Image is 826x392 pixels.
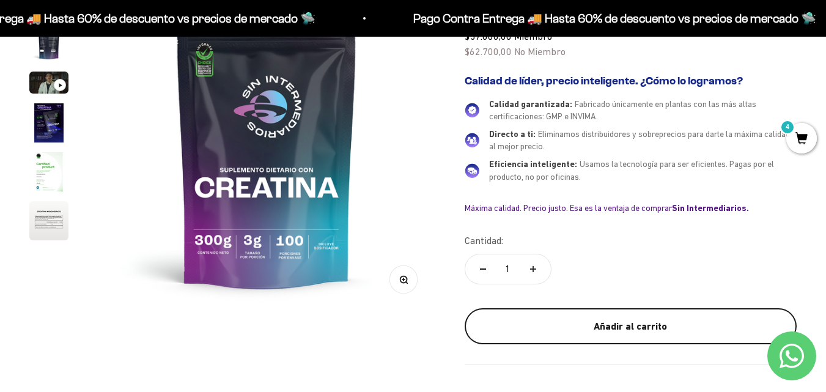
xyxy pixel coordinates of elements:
img: Creatina Monohidrato [29,201,68,240]
button: Añadir al carrito [465,308,797,345]
span: No Miembro [514,46,566,57]
span: Miembro [514,31,552,42]
span: Fabricado únicamente en plantas con las más altas certificaciones: GMP e INVIMA. [489,99,756,122]
img: Creatina Monohidrato [29,103,68,142]
img: Creatina Monohidrato [29,23,68,62]
button: Ir al artículo 5 [29,152,68,195]
button: Reducir cantidad [465,254,501,284]
input: Otra (por favor especifica) [40,184,252,204]
img: Creatina Monohidrato [29,152,68,191]
span: Eliminamos distribuidores y sobreprecios para darte la máxima calidad al mejor precio. [489,129,790,152]
a: 4 [786,133,817,146]
label: Cantidad: [465,233,503,249]
span: Usamos la tecnología para ser eficientes. Pagas por el producto, no por oficinas. [489,159,774,182]
span: Eficiencia inteligente: [489,159,577,169]
img: Calidad garantizada [465,103,479,117]
div: Detalles sobre ingredientes "limpios" [15,86,253,107]
div: País de origen de ingredientes [15,110,253,131]
div: Comparativa con otros productos similares [15,159,253,180]
span: Enviar [201,211,252,232]
button: Aumentar cantidad [515,254,551,284]
span: Directo a ti: [489,129,536,139]
button: Ir al artículo 6 [29,201,68,244]
button: Ir al artículo 4 [29,103,68,146]
button: Ir al artículo 3 [29,72,68,97]
button: Enviar [199,211,253,232]
div: Añadir al carrito [489,319,772,335]
p: Para decidirte a comprar este suplemento, ¿qué información específica sobre su pureza, origen o c... [15,20,253,75]
img: Directo a ti [465,133,479,147]
mark: 4 [780,120,795,135]
b: Sin Intermediarios. [672,203,749,213]
h2: Calidad de líder, precio inteligente. ¿Cómo lo logramos? [465,75,797,88]
span: $57.000,00 [465,31,512,42]
button: Ir al artículo 2 [29,23,68,65]
div: Certificaciones de calidad [15,135,253,156]
p: Pago Contra Entrega 🚚 Hasta 60% de descuento vs precios de mercado 🛸 [411,9,814,28]
span: $62.700,00 [465,46,512,57]
img: Eficiencia inteligente [465,163,479,178]
span: Calidad garantizada: [489,99,572,109]
div: Máxima calidad. Precio justo. Esa es la ventaja de comprar [465,202,797,213]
